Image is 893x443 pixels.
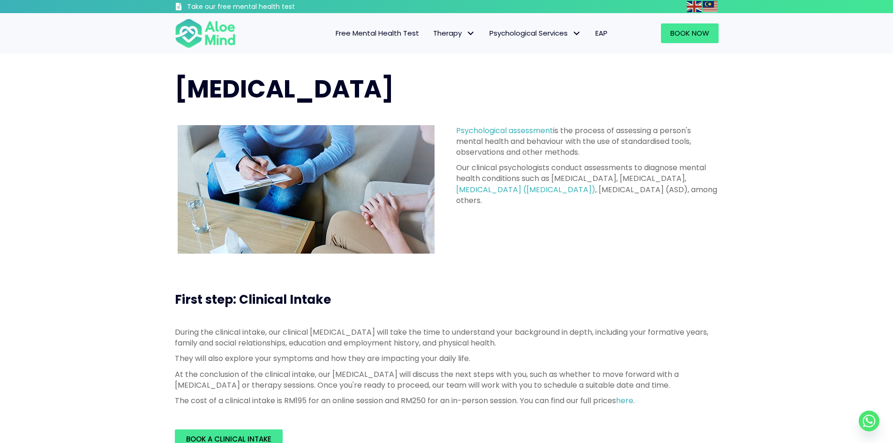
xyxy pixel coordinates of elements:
[175,291,331,308] span: First step: Clinical Intake
[456,125,719,158] p: is the process of assessing a person's mental health and behaviour with the use of standardised t...
[703,1,719,12] a: Malay
[859,411,879,431] a: Whatsapp
[426,23,482,43] a: TherapyTherapy: submenu
[616,395,633,406] a: here
[464,27,478,40] span: Therapy: submenu
[248,23,615,43] nav: Menu
[456,184,595,195] a: [MEDICAL_DATA] ([MEDICAL_DATA])
[175,72,394,106] span: [MEDICAL_DATA]
[175,395,719,406] p: The cost of a clinical intake is RM195 for an online session and RM250 for an in-person session. ...
[329,23,426,43] a: Free Mental Health Test
[703,1,718,12] img: ms
[175,2,345,13] a: Take our free mental health test
[670,28,709,38] span: Book Now
[175,369,719,390] p: At the conclusion of the clinical intake, our [MEDICAL_DATA] will discuss the next steps with you...
[175,327,719,348] p: During the clinical intake, our clinical [MEDICAL_DATA] will take the time to understand your bac...
[336,28,419,38] span: Free Mental Health Test
[595,28,608,38] span: EAP
[661,23,719,43] a: Book Now
[570,27,584,40] span: Psychological Services: submenu
[482,23,588,43] a: Psychological ServicesPsychological Services: submenu
[187,2,345,12] h3: Take our free mental health test
[456,162,719,206] p: Our clinical psychologists conduct assessments to diagnose mental health conditions such as [MEDI...
[588,23,615,43] a: EAP
[175,18,236,49] img: Aloe mind Logo
[687,1,702,12] img: en
[489,28,581,38] span: Psychological Services
[175,353,719,364] p: They will also explore your symptoms and how they are impacting your daily life.
[687,1,703,12] a: English
[178,125,435,254] img: psychological assessment
[456,125,553,136] a: Psychological assessment
[433,28,475,38] span: Therapy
